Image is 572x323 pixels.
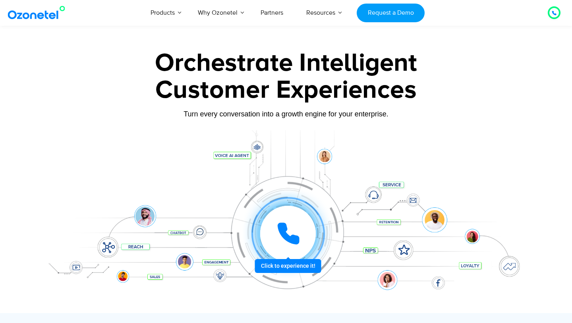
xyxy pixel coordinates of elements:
[38,71,534,109] div: Customer Experiences
[38,50,534,76] div: Orchestrate Intelligent
[38,110,534,118] div: Turn every conversation into a growth engine for your enterprise.
[357,4,425,22] a: Request a Demo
